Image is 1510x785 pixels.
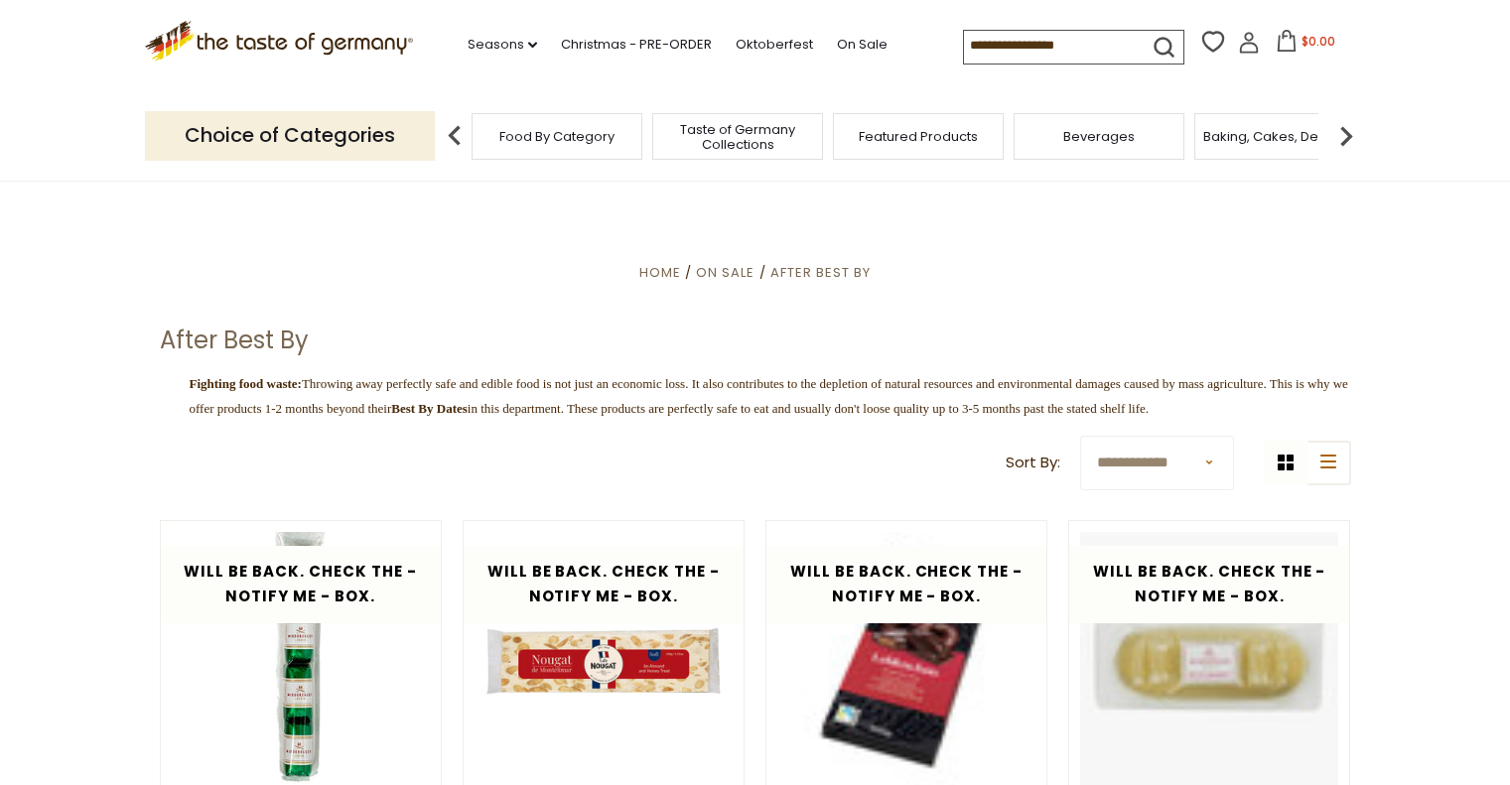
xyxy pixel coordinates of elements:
[499,129,615,144] a: Food By Category
[1006,451,1060,475] label: Sort By:
[859,129,978,144] a: Featured Products
[468,34,537,56] a: Seasons
[561,34,712,56] a: Christmas - PRE-ORDER
[837,34,888,56] a: On Sale
[770,263,871,282] a: After Best By
[1203,129,1357,144] a: Baking, Cakes, Desserts
[658,122,817,152] a: Taste of Germany Collections
[190,376,302,391] span: Fighting food waste:
[1264,30,1348,60] button: $0.00
[160,326,309,355] h1: After Best By
[145,111,435,160] p: Choice of Categories
[736,34,813,56] a: Oktoberfest
[391,401,468,416] strong: Best By Dates
[696,263,755,282] a: On Sale
[190,376,1348,416] span: Throwing away perfectly safe and edible food is not just an economic loss. It also contributes to...
[639,263,681,282] a: Home
[1326,116,1366,156] img: next arrow
[190,376,1348,416] span: in this department. These products are perfectly safe to eat and usually don't loose quality up t...
[1063,129,1135,144] a: Beverages
[1302,33,1335,50] span: $0.00
[435,116,475,156] img: previous arrow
